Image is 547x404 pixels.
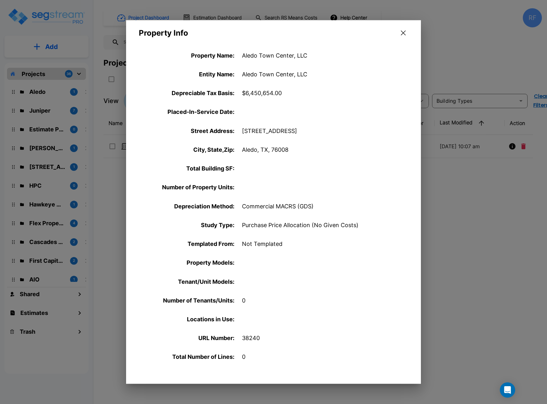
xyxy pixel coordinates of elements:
[139,220,234,229] p: Study Type :
[242,145,401,154] p: Aledo, TX, 76008
[139,89,234,97] p: Depreciable Tax Basis :
[242,126,401,135] p: [STREET_ADDRESS]
[139,296,234,304] p: Number of Tenants/Units :
[139,145,234,154] p: City, State,Zip :
[242,296,401,304] p: 0
[242,70,401,78] p: Aledo Town Center, LLC
[139,183,234,192] p: Number of Property Units :
[139,352,234,361] p: Total Number of Lines :
[242,240,401,248] p: Not Templated
[242,202,401,210] p: Commercial MACRS (GDS)
[242,89,401,97] p: $6,450,654.00
[139,108,234,116] p: Placed-In-Service Date :
[139,202,234,210] p: Depreciation Method :
[139,277,234,286] p: Tenant/Unit Models :
[500,382,515,398] div: Open Intercom Messenger
[139,126,234,135] p: Street Address :
[139,51,234,59] p: Property Name :
[242,220,401,229] p: Purchase Price Allocation (No Given Costs)
[139,28,188,38] p: Property Info
[242,352,401,361] p: 0
[139,258,234,267] p: Property Models :
[242,51,401,59] p: Aledo Town Center, LLC
[139,315,234,323] p: Locations in Use :
[139,164,234,173] p: Total Building SF :
[242,334,401,342] p: 38240
[139,70,234,78] p: Entity Name :
[139,334,234,342] p: URL Number :
[139,240,234,248] p: Templated From :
